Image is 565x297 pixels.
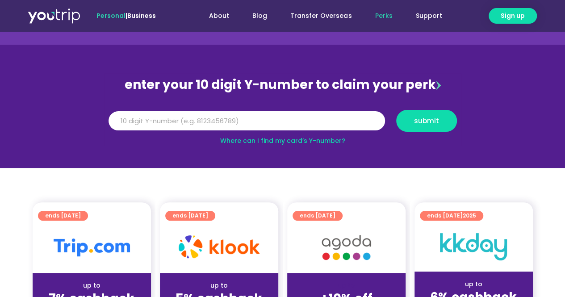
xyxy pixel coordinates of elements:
a: Blog [241,8,279,24]
a: ends [DATE] [293,211,343,221]
input: 10 digit Y-number (e.g. 8123456789) [109,111,385,131]
div: up to [422,280,526,289]
a: Sign up [489,8,537,24]
a: About [197,8,241,24]
form: Y Number [109,110,457,138]
a: Business [127,11,156,20]
a: Perks [363,8,404,24]
span: ends [DATE] [300,211,335,221]
a: Transfer Overseas [279,8,363,24]
span: up to [338,281,355,290]
span: Sign up [501,11,525,21]
a: Where can I find my card’s Y-number? [220,136,345,145]
span: submit [414,117,439,124]
a: Support [404,8,453,24]
span: 2025 [463,212,476,219]
span: ends [DATE] [427,211,476,221]
span: ends [DATE] [45,211,81,221]
a: ends [DATE] [38,211,88,221]
span: Personal [96,11,126,20]
nav: Menu [180,8,453,24]
span: | [96,11,156,20]
div: up to [167,281,271,290]
div: enter your 10 digit Y-number to claim your perk [104,73,461,96]
div: up to [40,281,144,290]
span: ends [DATE] [172,211,208,221]
button: submit [396,110,457,132]
a: ends [DATE] [165,211,215,221]
a: ends [DATE]2025 [420,211,483,221]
